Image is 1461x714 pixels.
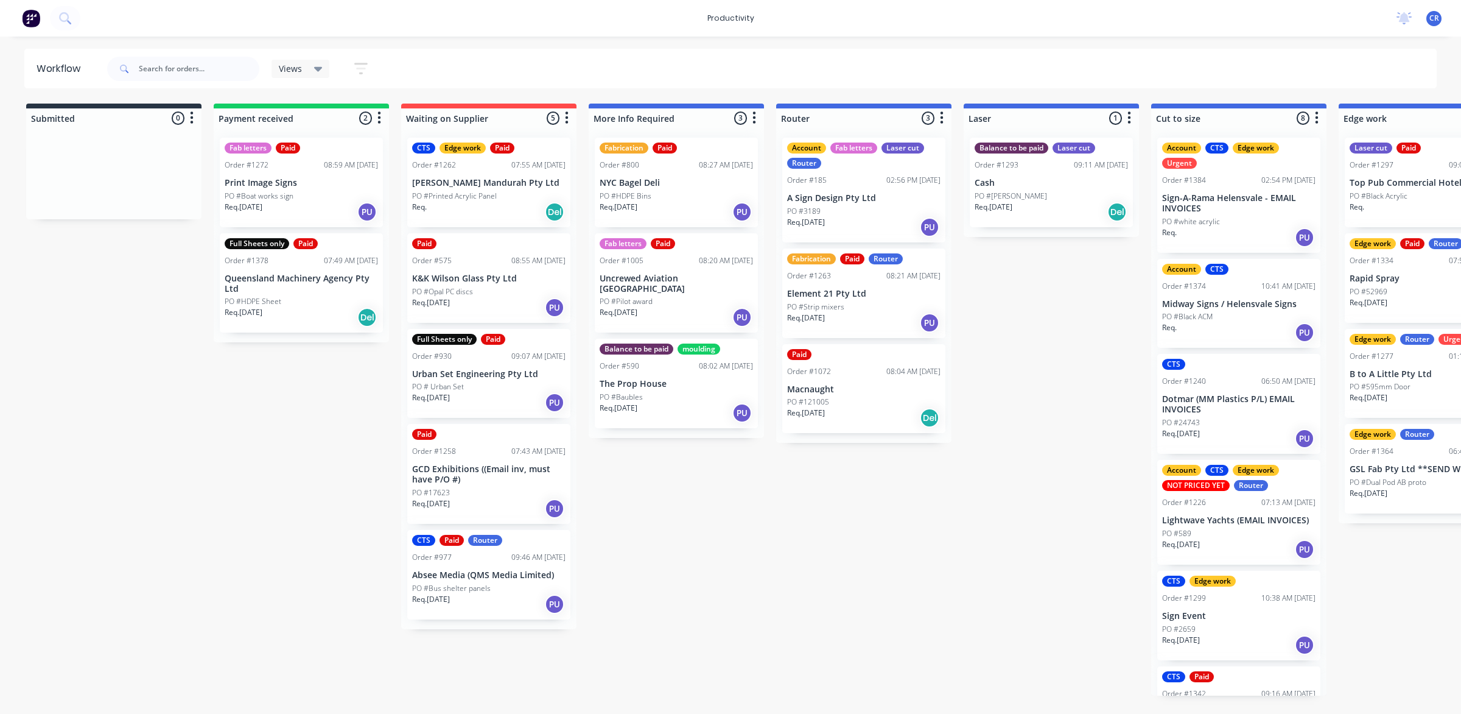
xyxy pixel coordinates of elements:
div: Order #1293 [975,160,1018,171]
p: Req. [DATE] [225,307,262,318]
p: A Sign Design Pty Ltd [787,193,941,203]
div: CTS [412,143,435,154]
p: PO #3189 [787,206,821,217]
div: CTS [1162,576,1185,587]
div: Fab lettersPaidOrder #100508:20 AM [DATE]Uncrewed Aviation [GEOGRAPHIC_DATA]PO #Pilot awardReq.[D... [595,233,758,333]
div: Full Sheets onlyPaidOrder #137807:49 AM [DATE]Queensland Machinery Agency Pty LtdPO #HDPE SheetRe... [220,233,383,333]
p: Req. [DATE] [412,297,450,308]
p: Print Image Signs [225,178,378,188]
div: PU [732,308,752,327]
div: CTSEdge workPaidOrder #126207:55 AM [DATE][PERSON_NAME] Mandurah Pty LtdPO #Printed Acrylic Panel... [407,138,570,227]
p: Req. [DATE] [1350,297,1387,308]
p: PO #2659 [1162,624,1196,635]
p: PO #white acrylic [1162,216,1220,227]
p: PO #Printed Acrylic Panel [412,191,497,202]
div: Paid [412,429,436,440]
div: Paid [787,349,811,360]
p: Req. [DATE] [600,307,637,318]
p: Req. [DATE] [1350,488,1387,499]
div: 07:43 AM [DATE] [511,446,566,457]
div: Order #1334 [1350,255,1393,266]
div: Order #575 [412,255,452,266]
p: PO #Black ACM [1162,311,1213,322]
p: Sign Event [1162,611,1316,621]
p: Req. [DATE] [225,202,262,213]
div: Balance to be paidmouldingOrder #59008:02 AM [DATE]The Prop HousePO #BaublesReq.[DATE]PU [595,339,758,428]
div: Order #1384 [1162,175,1206,186]
div: AccountCTSOrder #137410:41 AM [DATE]Midway Signs / Helensvale SignsPO #Black ACMReq.PU [1157,259,1320,348]
div: PU [545,298,564,317]
div: PU [545,499,564,518]
div: Router [869,253,903,264]
div: PU [1295,540,1314,559]
div: PU [545,595,564,614]
p: NYC Bagel Deli [600,178,753,188]
div: Paid [412,238,436,249]
p: Req. [DATE] [787,408,825,419]
div: Paid [293,238,318,249]
p: GCD Exhibitions ((Email inv, must have P/O #) [412,464,566,485]
div: 07:49 AM [DATE] [324,255,378,266]
div: Router [1400,334,1434,345]
div: Router [468,535,502,546]
p: PO #HDPE Bins [600,191,651,202]
div: CTS [1205,143,1228,154]
p: Req. [1162,227,1177,238]
p: Req. [DATE] [975,202,1012,213]
div: CTS [1205,465,1228,476]
p: Req. [DATE] [1350,392,1387,403]
div: Order #1342 [1162,688,1206,699]
div: FabricationPaidOrder #80008:27 AM [DATE]NYC Bagel DeliPO #HDPE BinsReq.[DATE]PU [595,138,758,227]
div: Del [1107,202,1127,222]
div: Order #930 [412,351,452,362]
p: Req. [412,202,427,213]
div: Edge work [1189,576,1236,587]
p: PO #Strip mixers [787,302,844,313]
p: PO #24743 [1162,417,1200,428]
div: AccountFab lettersLaser cutRouterOrder #18502:56 PM [DATE]A Sign Design Pty LtdPO #3189Req.[DATE]PU [782,138,945,242]
p: PO # Urban Set [412,381,464,392]
p: Req. [DATE] [1162,539,1200,550]
p: Req. [DATE] [787,313,825,323]
p: Req. [DATE] [600,202,637,213]
p: Req. [DATE] [1162,635,1200,646]
div: Del [545,202,564,222]
div: Account [1162,143,1201,154]
div: Edge work [1350,429,1396,440]
p: PO #Dual Pod AB proto [1350,477,1426,488]
div: PaidOrder #57508:55 AM [DATE]K&K Wilson Glass Pty LtdPO #Opal PC discsReq.[DATE]PU [407,233,570,323]
div: Paid [1400,238,1424,249]
div: CTS [1205,264,1228,275]
div: 08:20 AM [DATE] [699,255,753,266]
div: Edge work [440,143,486,154]
p: Element 21 Pty Ltd [787,289,941,299]
div: PU [920,313,939,333]
div: 02:54 PM [DATE] [1261,175,1316,186]
div: Order #800 [600,160,639,171]
div: 02:56 PM [DATE] [886,175,941,186]
div: Paid [1396,143,1421,154]
div: PU [1295,429,1314,448]
div: Edge work [1350,238,1396,249]
div: 08:21 AM [DATE] [886,270,941,281]
p: Lightwave Yachts (EMAIL INVOICES) [1162,515,1316,526]
div: Paid [651,238,675,249]
div: Router [1400,429,1434,440]
div: NOT PRICED YET [1162,480,1230,491]
p: Cash [975,178,1128,188]
div: Order #1262 [412,160,456,171]
div: 07:13 AM [DATE] [1261,497,1316,508]
div: Order #1277 [1350,351,1393,362]
input: Search for orders... [139,57,259,81]
p: Uncrewed Aviation [GEOGRAPHIC_DATA] [600,274,753,294]
div: CTS [1162,359,1185,370]
div: Router [1234,480,1268,491]
div: 08:55 AM [DATE] [511,255,566,266]
div: Del [920,408,939,428]
div: Order #1272 [225,160,268,171]
div: Account [1162,264,1201,275]
div: productivity [701,9,760,27]
div: PU [732,202,752,222]
div: Account [1162,465,1201,476]
div: PU [920,217,939,237]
